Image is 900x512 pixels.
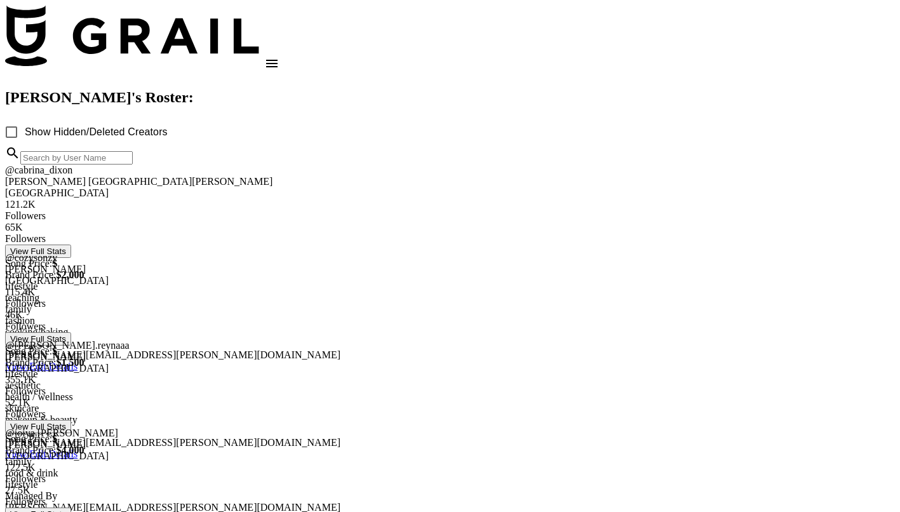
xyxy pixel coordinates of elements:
div: Followers [5,473,895,485]
img: Grail Talent [5,5,259,66]
input: Search by User Name [20,151,133,165]
h1: [PERSON_NAME] 's Roster: [5,89,895,106]
div: @ joiya.[PERSON_NAME] [5,428,895,439]
div: 355.1K [5,374,895,386]
div: Followers [5,298,895,309]
div: [GEOGRAPHIC_DATA] [5,363,895,374]
div: @ cabrina_dixon [5,165,895,176]
div: [PERSON_NAME] [5,439,895,450]
div: Followers [5,386,895,397]
div: 121.2K [5,199,895,210]
div: 46K [5,309,895,321]
button: View Full Stats [5,420,71,433]
div: [PERSON_NAME] [5,351,895,363]
div: 115.4K [5,286,895,298]
div: [GEOGRAPHIC_DATA] [5,187,895,199]
div: 52.1K [5,397,895,408]
div: Followers [5,408,895,420]
button: open drawer [259,51,285,76]
div: @ [PERSON_NAME].reynaaa [5,340,895,351]
div: 65K [5,222,895,233]
div: [GEOGRAPHIC_DATA] [5,450,895,462]
div: [PERSON_NAME] [GEOGRAPHIC_DATA][PERSON_NAME] [5,176,895,187]
div: Followers [5,496,895,508]
div: Followers [5,321,895,332]
div: Followers [5,233,895,245]
div: [PERSON_NAME] [5,264,895,275]
div: [GEOGRAPHIC_DATA] [5,275,895,286]
span: Show Hidden/Deleted Creators [25,125,168,140]
div: @ cozysonzy [5,252,895,264]
button: View Full Stats [5,332,71,346]
button: View Full Stats [5,245,71,258]
div: Followers [5,210,895,222]
div: 122.5K [5,462,895,473]
div: 27.5K [5,485,895,496]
